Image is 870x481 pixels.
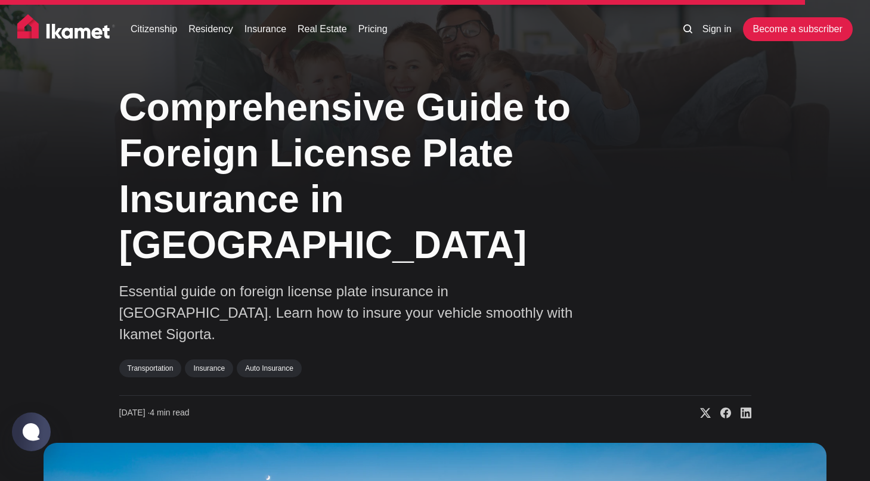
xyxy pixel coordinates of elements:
[702,22,732,36] a: Sign in
[731,407,751,419] a: Share on Linkedin
[17,14,115,44] img: Ikamet home
[131,22,177,36] a: Citizenship
[358,22,388,36] a: Pricing
[185,359,233,377] a: Insurance
[237,359,302,377] a: Auto Insurance
[119,359,182,377] a: Transportation
[119,85,620,268] h1: Comprehensive Guide to Foreign License Plate Insurance in [GEOGRAPHIC_DATA]
[119,281,584,345] p: Essential guide on foreign license plate insurance in [GEOGRAPHIC_DATA]. Learn how to insure your...
[298,22,347,36] a: Real Estate
[244,22,286,36] a: Insurance
[711,407,731,419] a: Share on Facebook
[691,407,711,419] a: Share on X
[743,17,853,41] a: Become a subscriber
[119,407,190,419] time: 4 min read
[188,22,233,36] a: Residency
[119,408,150,417] span: [DATE] ∙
